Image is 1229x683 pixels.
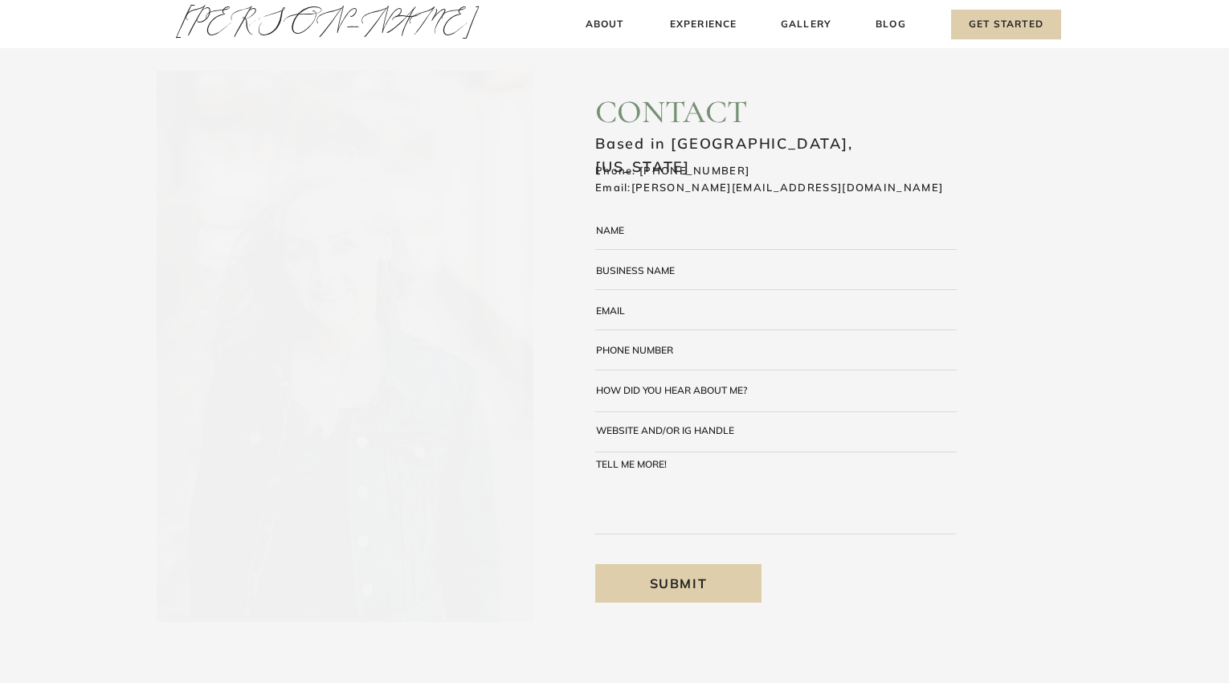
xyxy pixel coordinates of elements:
a: Submit [595,564,761,603]
a: Experience [668,16,739,33]
a: [PERSON_NAME][EMAIL_ADDRESS][DOMAIN_NAME] [631,181,943,194]
div: tell me more! [596,459,699,468]
a: Blog [872,16,909,33]
h2: contact [595,92,953,129]
a: Get Started [951,10,1061,39]
div: Name [596,225,632,235]
div: email [596,305,639,316]
h3: Phone: [PHONE_NUMBER] Email: [595,162,990,197]
div: how did you hear about me? [596,385,757,395]
h3: Based in [GEOGRAPHIC_DATA], [US_STATE] [595,133,925,147]
div: business name [596,265,706,275]
div: website and/or ig handle [596,425,741,435]
div: Phone number [596,345,699,354]
a: Gallery [779,16,833,33]
a: About [581,16,628,33]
